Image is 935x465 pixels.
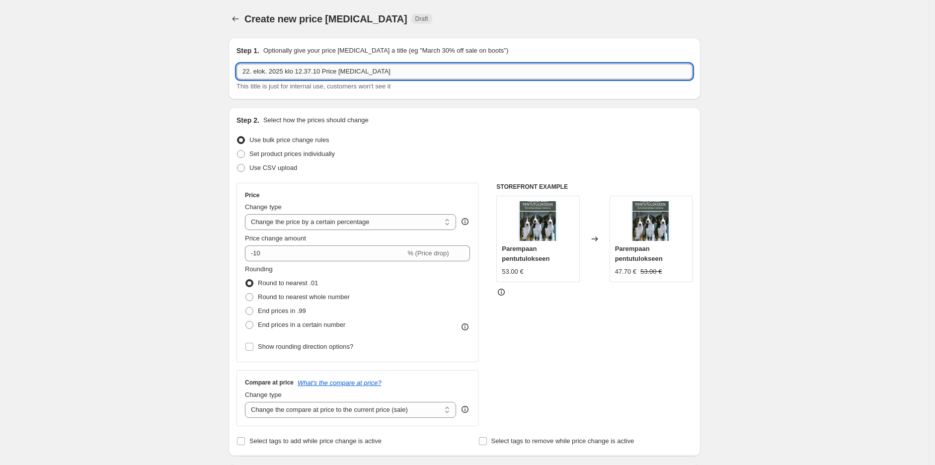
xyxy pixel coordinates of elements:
[491,437,634,445] span: Select tags to remove while price change is active
[229,12,242,26] button: Price change jobs
[245,203,282,211] span: Change type
[460,404,470,414] div: help
[245,379,294,387] h3: Compare at price
[263,46,508,56] p: Optionally give your price [MEDICAL_DATA] a title (eg "March 30% off sale on boots")
[407,249,449,257] span: % (Price drop)
[298,379,382,387] button: What's the compare at price?
[245,234,306,242] span: Price change amount
[502,245,549,262] span: Parempaan pentutulokseen
[245,245,405,261] input: -15
[258,343,353,350] span: Show rounding direction options?
[245,391,282,398] span: Change type
[249,150,335,157] span: Set product prices individually
[460,217,470,227] div: help
[640,267,662,277] strike: 53.00 €
[236,115,259,125] h2: Step 2.
[258,293,350,301] span: Round to nearest whole number
[245,265,273,273] span: Rounding
[258,321,345,328] span: End prices in a certain number
[502,267,523,277] div: 53.00 €
[631,201,671,241] img: 16854_kuva_80x.jpg
[236,46,259,56] h2: Step 1.
[258,307,306,314] span: End prices in .99
[236,82,390,90] span: This title is just for internal use, customers won't see it
[496,183,693,191] h6: STOREFRONT EXAMPLE
[415,15,428,23] span: Draft
[249,164,297,171] span: Use CSV upload
[518,201,558,241] img: 16854_kuva_80x.jpg
[249,437,382,445] span: Select tags to add while price change is active
[615,245,663,262] span: Parempaan pentutulokseen
[249,136,329,144] span: Use bulk price change rules
[245,191,259,199] h3: Price
[236,64,693,79] input: 30% off holiday sale
[615,267,636,277] div: 47.70 €
[263,115,369,125] p: Select how the prices should change
[258,279,318,287] span: Round to nearest .01
[244,13,407,24] span: Create new price [MEDICAL_DATA]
